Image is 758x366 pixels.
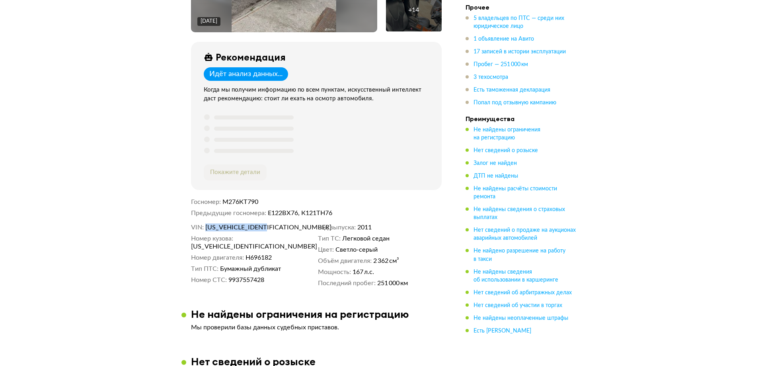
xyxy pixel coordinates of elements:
span: 17 записей в истории эксплуатации [474,49,566,55]
h3: Не найдены ограничения на регистрацию [191,308,409,320]
span: 251 000 км [377,279,408,287]
span: [US_VEHICLE_IDENTIFICATION_NUMBER] [191,243,283,251]
span: Светло-серый [335,246,378,254]
div: Когда мы получим информацию по всем пунктам, искусственный интеллект даст рекомендацию: стоит ли ... [204,86,432,103]
span: Не найдены сведения об использовании в каршеринге [474,269,558,282]
span: Не найдены ограничения на регистрацию [474,127,540,141]
dt: Последний пробег [318,279,376,287]
span: 9937557428 [228,276,264,284]
dt: Год выпуска [318,223,356,231]
span: 5 владельцев по ПТС — среди них юридическое лицо [474,16,564,29]
dt: Предыдущие госномера [191,209,266,217]
span: Покажите детали [210,169,260,175]
dt: Номер двигателя [191,254,244,262]
span: Легковой седан [342,235,390,243]
span: Попал под отзывную кампанию [474,100,556,106]
span: М276КТ790 [222,199,258,205]
dt: Госномер [191,198,221,206]
dt: Объём двигателя [318,257,372,265]
span: 2 362 см³ [373,257,399,265]
span: Есть [PERSON_NAME] [474,328,531,333]
p: Мы проверили базы данных судебных приставов. [191,323,442,331]
dt: Мощность [318,268,351,276]
dt: Тип ПТС [191,265,218,273]
dt: Тип ТС [318,235,341,243]
span: Нет сведений об арбитражных делах [474,290,572,295]
span: 3 техосмотра [474,74,508,80]
h4: Прочее [466,3,577,11]
dd: Е122ВХ76, К121ТН76 [268,209,442,217]
span: Пробег — 251 000 км [474,62,528,67]
span: Есть таможенная декларация [474,87,550,93]
div: + 14 [408,6,419,14]
dt: Номер кузова [191,235,233,243]
button: Покажите детали [204,164,267,180]
span: 167 л.с. [353,268,374,276]
span: Не найдено разрешение на работу в такси [474,248,565,262]
span: Не найдены расчёты стоимости ремонта [474,186,557,200]
span: Не найдены сведения о страховых выплатах [474,207,565,220]
span: Не найдены неоплаченные штрафы [474,315,568,321]
span: Н696182 [246,254,272,262]
div: Идёт анализ данных... [209,70,283,78]
span: Нет сведений о продаже на аукционах аварийных автомобилей [474,227,576,241]
h4: Преимущества [466,115,577,123]
dt: Номер СТС [191,276,227,284]
span: Нет сведений об участии в торгах [474,302,562,308]
span: Бумажный дубликат [220,265,281,273]
span: [US_VEHICLE_IDENTIFICATION_NUMBER] [205,223,297,231]
span: Залог не найден [474,160,517,166]
dt: Цвет [318,246,334,254]
span: 2011 [357,223,372,231]
span: Нет сведений о розыске [474,148,538,153]
div: [DATE] [201,18,217,25]
span: 1 объявление на Авито [474,36,534,42]
dt: VIN [191,223,204,231]
span: ДТП не найдены [474,173,518,179]
div: Рекомендация [216,51,286,63]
